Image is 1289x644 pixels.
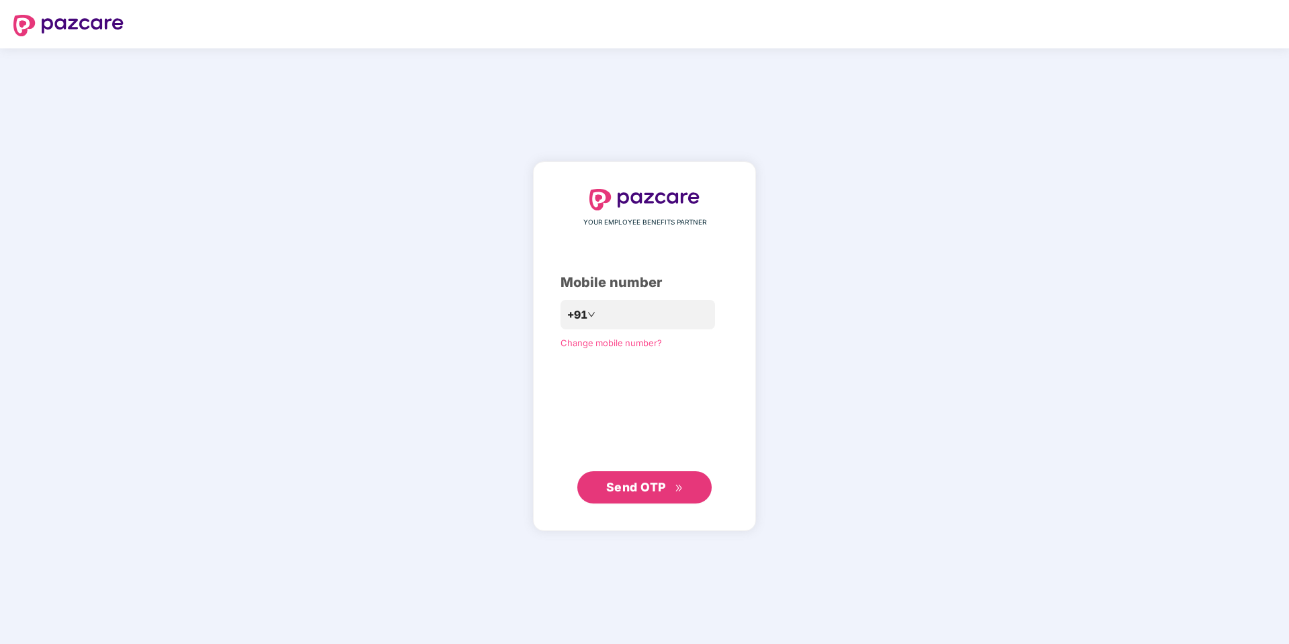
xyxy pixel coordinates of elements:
[675,484,683,493] span: double-right
[583,217,706,228] span: YOUR EMPLOYEE BENEFITS PARTNER
[13,15,124,36] img: logo
[589,189,700,210] img: logo
[567,307,587,323] span: +91
[587,311,595,319] span: down
[560,272,729,293] div: Mobile number
[577,471,712,504] button: Send OTPdouble-right
[560,337,662,348] a: Change mobile number?
[606,480,666,494] span: Send OTP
